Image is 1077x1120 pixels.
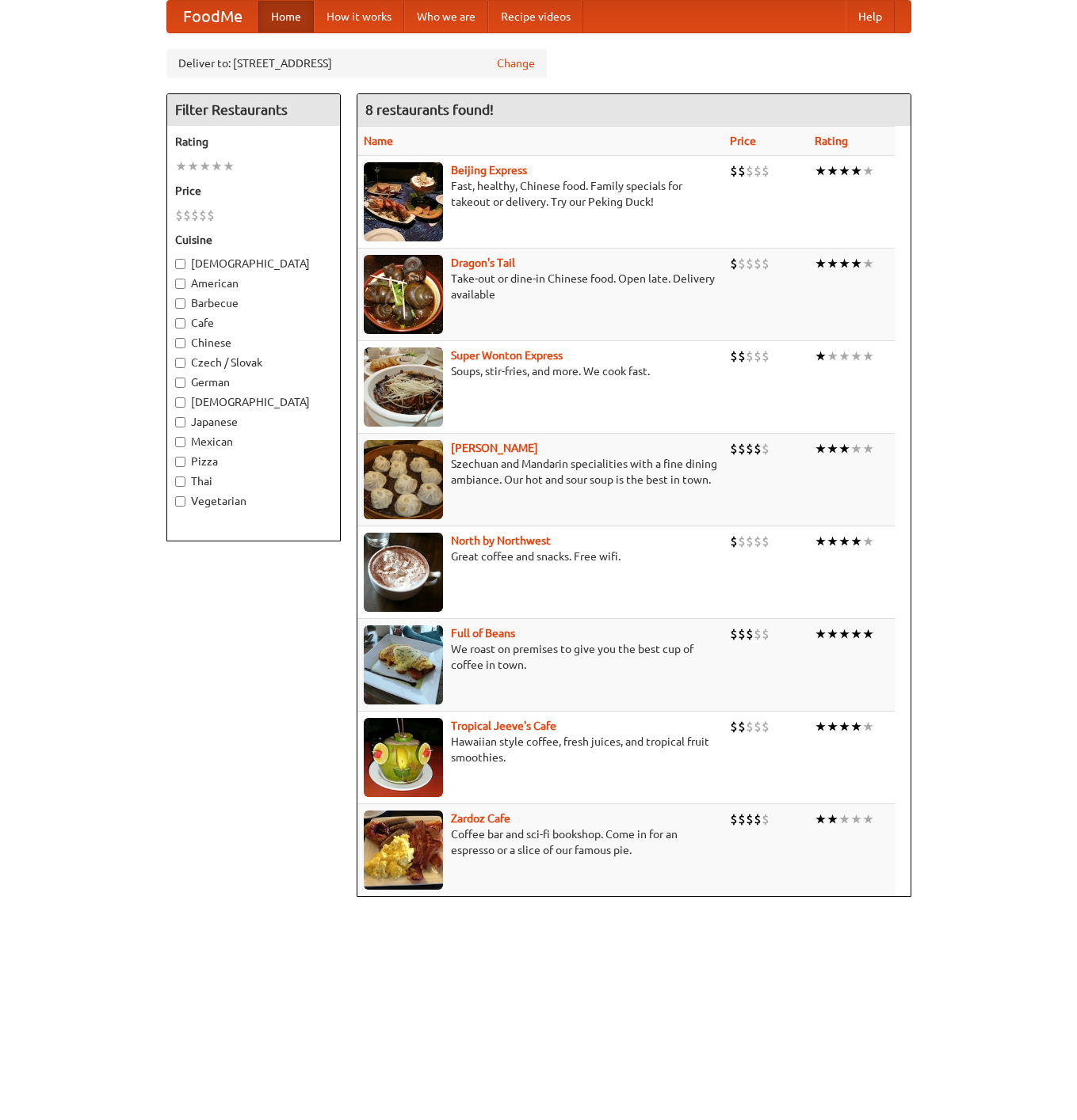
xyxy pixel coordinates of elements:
[762,440,770,457] li: $
[738,718,746,735] li: $
[175,298,185,309] input: Barbecue
[191,207,199,224] li: $
[862,440,874,457] li: ★
[175,437,185,447] input: Mexican
[754,718,762,735] li: $
[730,347,738,365] li: $
[175,335,332,351] label: Chinese
[762,255,770,272] li: $
[746,347,754,365] li: $
[451,256,515,269] b: Dragon's Tail
[223,158,235,175] li: ★
[175,207,183,224] li: $
[364,456,718,488] p: Szechuan and Mandarin specialities with a fine dining ambiance. Our hot and sour soup is the best...
[754,625,762,643] li: $
[404,1,488,32] a: Who we are
[175,476,185,487] input: Thai
[754,255,762,272] li: $
[730,811,738,828] li: $
[175,434,332,450] label: Mexican
[258,1,314,32] a: Home
[451,164,527,177] a: Beijing Express
[838,347,850,365] li: ★
[364,641,718,673] p: We roast on premises to give you the best cup of coffee in town.
[364,811,443,890] img: zardoz.jpg
[850,811,862,828] li: ★
[730,718,738,735] li: $
[862,811,874,828] li: ★
[850,440,862,457] li: ★
[175,315,332,331] label: Cafe
[166,49,547,78] div: Deliver to: [STREET_ADDRESS]
[838,625,850,643] li: ★
[762,347,770,365] li: $
[364,162,443,241] img: beijing.jpg
[364,625,443,704] img: beans.jpg
[451,627,515,640] b: Full of Beans
[827,718,838,735] li: ★
[738,162,746,180] li: $
[862,255,874,272] li: ★
[838,718,850,735] li: ★
[850,162,862,180] li: ★
[175,259,185,269] input: [DEMOGRAPHIC_DATA]
[175,295,332,311] label: Barbecue
[746,718,754,735] li: $
[364,363,718,379] p: Soups, stir-fries, and more. We cook fast.
[175,275,332,291] label: American
[364,347,443,427] img: superwonton.jpg
[730,162,738,180] li: $
[850,718,862,735] li: ★
[815,255,827,272] li: ★
[862,718,874,735] li: ★
[827,811,838,828] li: ★
[815,162,827,180] li: ★
[746,533,754,550] li: $
[175,397,185,408] input: [DEMOGRAPHIC_DATA]
[838,440,850,457] li: ★
[364,271,718,302] p: Take-out or dine-in Chinese food. Open late. Delivery available
[827,440,838,457] li: ★
[488,1,583,32] a: Recipe videos
[815,347,827,365] li: ★
[738,347,746,365] li: $
[730,255,738,272] li: $
[846,1,895,32] a: Help
[365,102,494,117] ng-pluralize: 8 restaurants found!
[762,162,770,180] li: $
[762,533,770,550] li: $
[862,533,874,550] li: ★
[730,440,738,457] li: $
[862,162,874,180] li: ★
[183,207,191,224] li: $
[175,496,185,507] input: Vegetarian
[175,394,332,410] label: [DEMOGRAPHIC_DATA]
[762,718,770,735] li: $
[730,533,738,550] li: $
[754,533,762,550] li: $
[451,534,551,547] a: North by Northwest
[364,255,443,334] img: dragon.jpg
[738,255,746,272] li: $
[815,135,848,147] a: Rating
[746,625,754,643] li: $
[754,347,762,365] li: $
[364,826,718,858] p: Coffee bar and sci-fi bookshop. Come in for an espresso or a slice of our famous pie.
[738,440,746,457] li: $
[175,355,332,370] label: Czech / Slovak
[167,1,258,32] a: FoodMe
[451,719,556,732] a: Tropical Jeeve's Cafe
[746,811,754,828] li: $
[850,255,862,272] li: ★
[175,183,332,199] h5: Price
[862,347,874,365] li: ★
[314,1,404,32] a: How it works
[451,812,510,825] a: Zardoz Cafe
[838,811,850,828] li: ★
[175,414,332,430] label: Japanese
[451,349,563,362] a: Super Wonton Express
[175,473,332,489] label: Thai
